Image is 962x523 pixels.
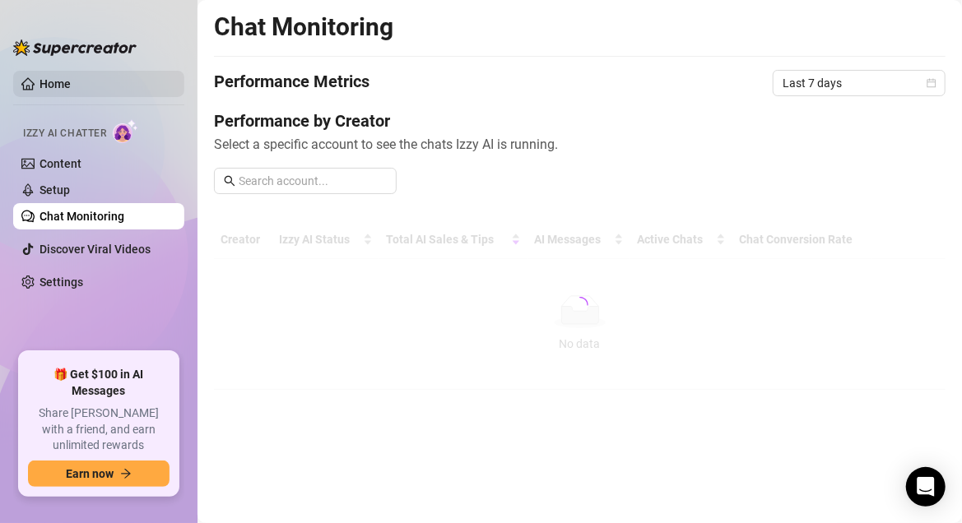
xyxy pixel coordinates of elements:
[28,367,170,399] span: 🎁 Get $100 in AI Messages
[906,467,946,507] div: Open Intercom Messenger
[28,405,170,454] span: Share [PERSON_NAME] with a friend, and earn unlimited rewards
[239,172,387,190] input: Search account...
[224,175,235,187] span: search
[40,77,71,90] a: Home
[214,109,946,132] h4: Performance by Creator
[569,294,591,316] span: loading
[214,134,946,155] span: Select a specific account to see the chats Izzy AI is running.
[40,243,151,256] a: Discover Viral Videos
[23,126,106,141] span: Izzy AI Chatter
[40,210,124,223] a: Chat Monitoring
[783,71,936,95] span: Last 7 days
[40,157,81,170] a: Content
[40,183,70,197] a: Setup
[40,275,83,289] a: Settings
[28,461,170,487] button: Earn nowarrow-right
[120,468,132,479] span: arrow-right
[66,467,114,480] span: Earn now
[113,119,138,143] img: AI Chatter
[214,70,369,96] h4: Performance Metrics
[13,39,137,56] img: logo-BBDzfeDw.svg
[927,78,936,88] span: calendar
[214,12,393,43] h2: Chat Monitoring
